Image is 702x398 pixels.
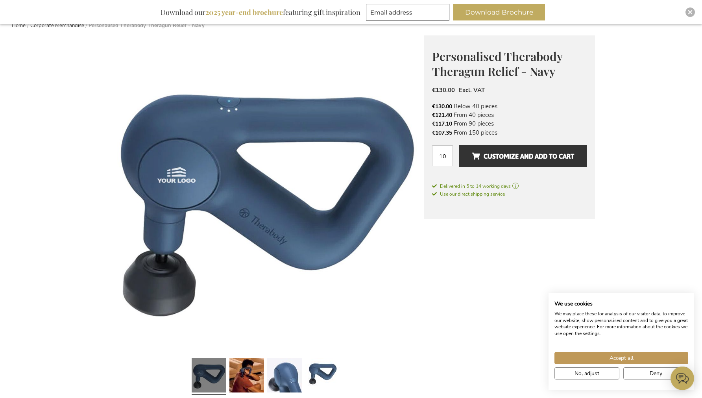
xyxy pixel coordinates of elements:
a: Use our direct shipping service [432,190,505,198]
a: Personalised Therabody Theragun Relief - Navy [267,355,302,398]
div: Download our featuring gift inspiration [157,4,364,20]
span: Personalised Therabody Theragun Relief - Navy [432,48,562,80]
span: €107.35 [432,129,452,137]
button: Download Brochure [453,4,545,20]
a: Personalised Therabody Theragun Relief - Navy [229,355,264,398]
span: €130.00 [432,103,452,110]
span: €130.00 [432,86,455,94]
input: Email address [366,4,449,20]
span: Accept all [610,354,634,362]
a: Delivered in 5 to 14 working days [432,183,587,190]
button: Deny all cookies [623,367,688,379]
button: Adjust cookie preferences [554,367,619,379]
form: marketing offers and promotions [366,4,452,23]
a: Home [12,22,26,29]
span: No, adjust [575,369,599,378]
button: Accept all cookies [554,352,688,364]
li: From 150 pieces [432,128,587,137]
span: Use our direct shipping service [432,191,505,197]
div: Close [685,7,695,17]
p: We may place these for analysis of our visitor data, to improve our website, show personalised co... [554,311,688,337]
a: Personalised Therabody Theragun Relief - Navy [192,355,226,398]
span: Customize and add to cart [472,150,574,163]
span: Deny [650,369,662,378]
img: Personalised Therabody Theragun Relief - Navy [107,35,424,353]
h2: We use cookies [554,300,688,307]
button: Customize and add to cart [459,145,587,167]
input: Qty [432,145,453,166]
a: Personalised Therabody Theragun Relief - Navy [305,355,340,398]
li: Below 40 pieces [432,102,587,111]
span: Excl. VAT [459,86,485,94]
img: Close [688,10,693,15]
span: €121.40 [432,111,452,119]
li: From 90 pieces [432,119,587,128]
strong: Personalised Therabody Theragun Relief - Navy [89,22,205,29]
li: From 40 pieces [432,111,587,119]
iframe: belco-activator-frame [671,367,694,390]
span: €117.10 [432,120,452,128]
a: Corporate Merchandise [30,22,84,29]
b: 2025 year-end brochure [205,7,283,17]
